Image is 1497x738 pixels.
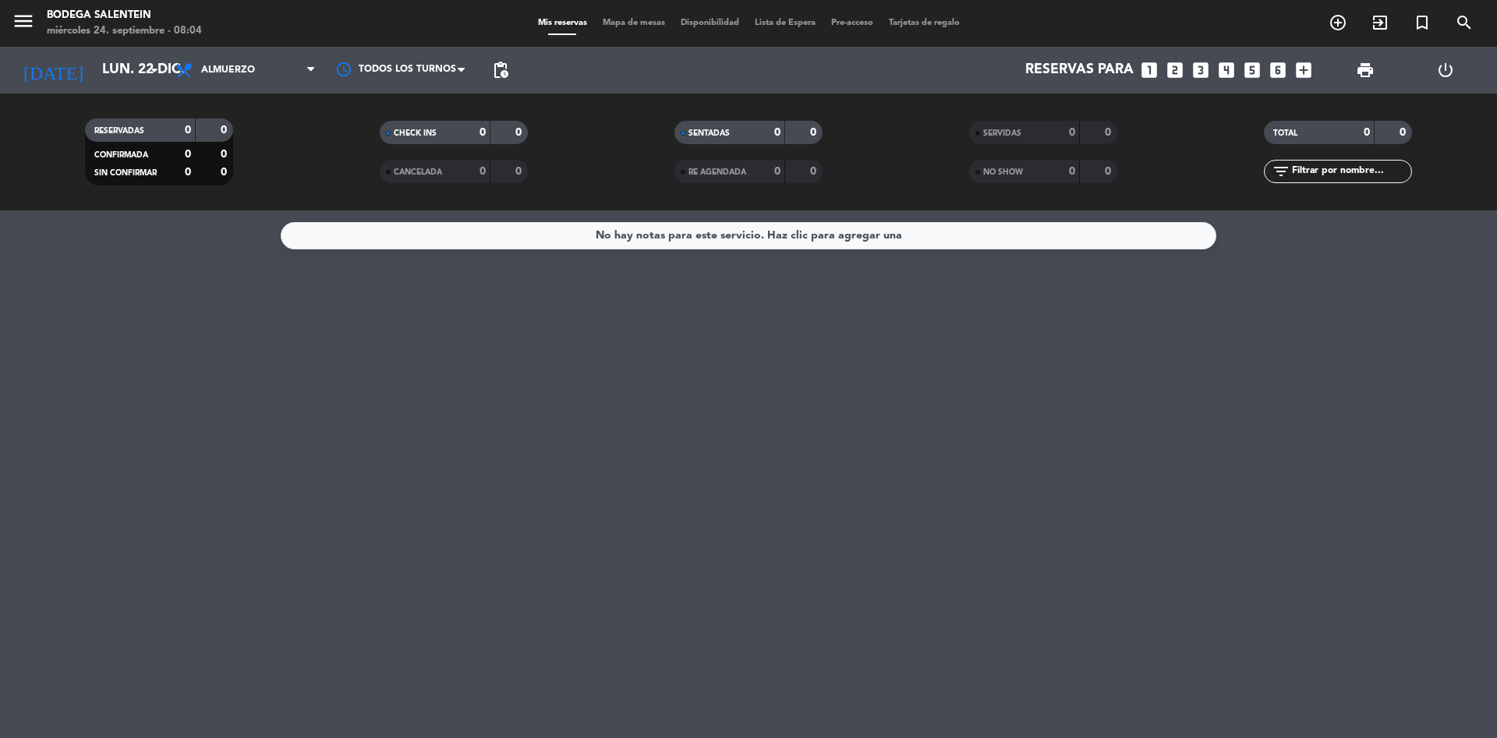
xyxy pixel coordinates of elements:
i: looks_4 [1216,60,1237,80]
span: RESERVADAS [94,127,144,135]
span: Disponibilidad [673,19,747,27]
strong: 0 [515,166,525,177]
strong: 0 [1069,127,1075,138]
span: NO SHOW [983,168,1023,176]
span: Mis reservas [530,19,595,27]
strong: 0 [1400,127,1409,138]
strong: 0 [221,167,230,178]
i: exit_to_app [1371,13,1389,32]
strong: 0 [221,125,230,136]
span: pending_actions [491,61,510,79]
strong: 0 [515,127,525,138]
strong: 0 [810,166,819,177]
span: Tarjetas de regalo [881,19,968,27]
div: No hay notas para este servicio. Haz clic para agregar una [596,227,902,245]
strong: 0 [480,127,486,138]
i: add_circle_outline [1329,13,1347,32]
div: LOG OUT [1405,47,1485,94]
i: menu [12,9,35,33]
i: looks_3 [1191,60,1211,80]
input: Filtrar por nombre... [1290,163,1411,180]
span: Reservas para [1025,62,1134,78]
span: RE AGENDADA [688,168,746,176]
button: menu [12,9,35,38]
strong: 0 [1069,166,1075,177]
div: miércoles 24. septiembre - 08:04 [47,23,202,39]
i: filter_list [1272,162,1290,181]
strong: 0 [185,167,191,178]
div: Bodega Salentein [47,8,202,23]
i: looks_5 [1242,60,1262,80]
i: looks_6 [1268,60,1288,80]
span: Mapa de mesas [595,19,673,27]
strong: 0 [810,127,819,138]
span: CHECK INS [394,129,437,137]
i: looks_one [1139,60,1159,80]
i: arrow_drop_down [145,61,164,79]
strong: 0 [1105,166,1114,177]
span: CONFIRMADA [94,151,148,159]
span: SERVIDAS [983,129,1021,137]
i: power_settings_new [1436,61,1455,79]
span: Pre-acceso [823,19,881,27]
strong: 0 [480,166,486,177]
span: Almuerzo [201,65,255,76]
span: Lista de Espera [747,19,823,27]
i: search [1455,13,1474,32]
span: print [1356,61,1375,79]
strong: 0 [774,166,780,177]
i: [DATE] [12,53,94,87]
span: SIN CONFIRMAR [94,169,157,177]
i: add_box [1294,60,1314,80]
i: looks_two [1165,60,1185,80]
strong: 0 [185,125,191,136]
strong: 0 [221,149,230,160]
strong: 0 [774,127,780,138]
strong: 0 [185,149,191,160]
i: turned_in_not [1413,13,1432,32]
span: CANCELADA [394,168,442,176]
strong: 0 [1105,127,1114,138]
span: TOTAL [1273,129,1297,137]
strong: 0 [1364,127,1370,138]
span: SENTADAS [688,129,730,137]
